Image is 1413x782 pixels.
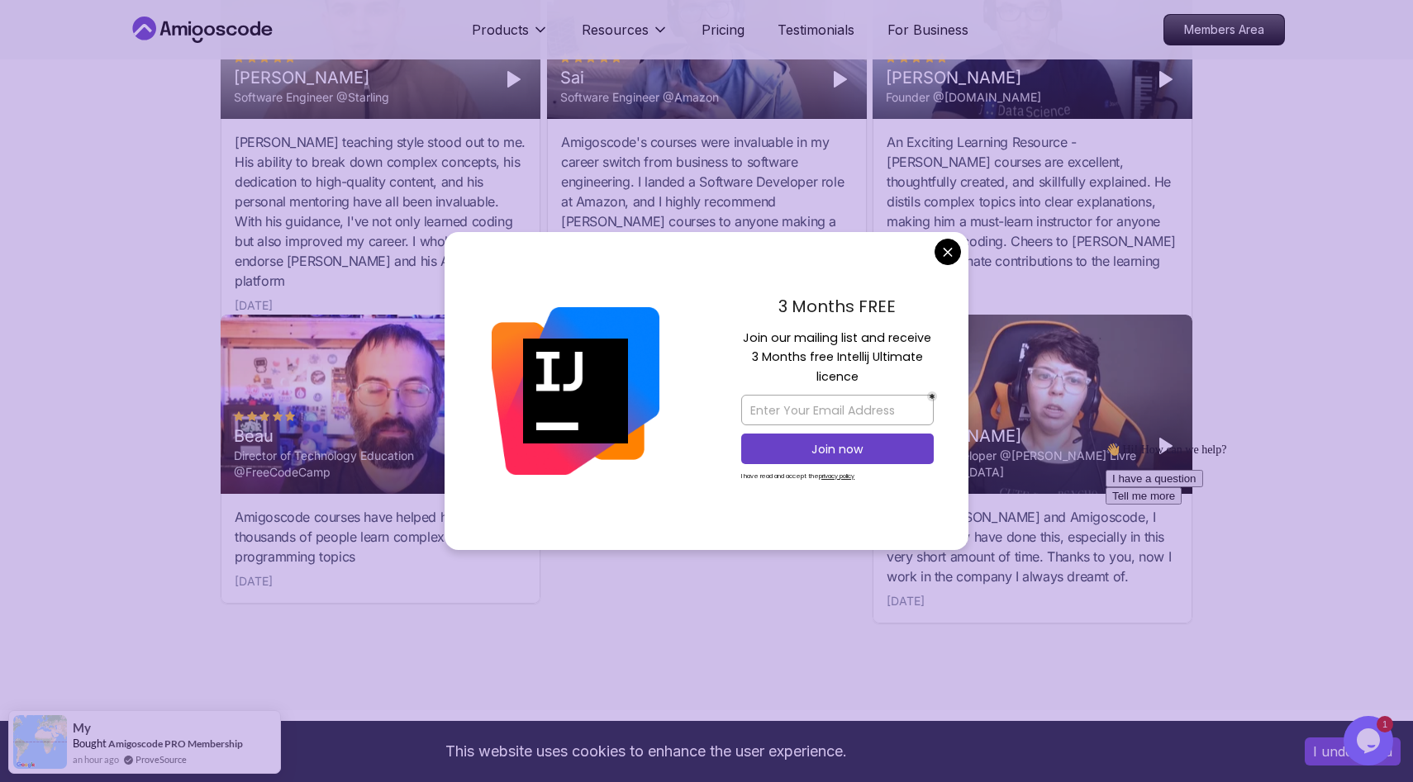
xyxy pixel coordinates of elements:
[1163,14,1285,45] a: Members Area
[12,733,1280,770] div: This website uses cookies to enhance the user experience.
[7,51,83,69] button: Tell me more
[561,132,853,251] div: Amigoscode's courses were invaluable in my career switch from business to software engineering. I...
[1153,66,1179,92] button: Play
[73,752,119,766] span: an hour ago
[1344,716,1396,765] iframe: chat widget
[887,593,925,609] div: [DATE]
[1305,737,1401,765] button: Accept cookies
[887,20,968,40] a: For Business
[235,573,273,590] div: [DATE]
[235,507,526,566] div: Amigoscode courses have helped hundreds of thousands of people learn complex programming topics
[582,20,668,53] button: Resources
[13,715,67,769] img: provesource social proof notification image
[234,424,488,448] div: Beau
[702,20,745,40] a: Pricing
[887,507,1178,586] div: Without [PERSON_NAME] and Amigoscode, I couldn't really have done this, especially in this very s...
[7,7,127,20] span: 👋 Hi! How can we help?
[73,737,107,750] span: Bought
[778,20,854,40] a: Testimonials
[1164,15,1284,45] p: Members Area
[886,448,1139,481] div: Back-end Developer @[PERSON_NAME] Livre [GEOGRAPHIC_DATA]
[108,737,243,750] a: Amigoscode PRO Membership
[7,34,104,51] button: I have a question
[560,89,719,106] div: Software Engineer @Amazon
[136,754,187,765] a: ProveSource
[501,66,527,92] button: Play
[886,424,1139,448] div: [PERSON_NAME]
[472,20,529,40] p: Products
[1099,436,1396,708] iframe: chat widget
[1153,433,1179,459] button: Play
[7,7,304,69] div: 👋 Hi! How can we help?I have a questionTell me more
[73,721,91,735] span: My
[887,132,1178,291] div: An Exciting Learning Resource - [PERSON_NAME] courses are excellent, thoughtfully created, and sk...
[235,297,273,314] div: [DATE]
[582,20,649,40] p: Resources
[472,20,549,53] button: Products
[235,132,526,291] div: [PERSON_NAME] teaching style stood out to me. His ability to break down complex concepts, his ded...
[234,66,389,89] div: [PERSON_NAME]
[234,89,389,106] div: Software Engineer @Starling
[886,66,1041,89] div: [PERSON_NAME]
[827,66,854,92] button: Play
[560,66,719,89] div: Sai
[234,448,488,481] div: Director of Technology Education @FreeCodeCamp
[886,89,1041,106] div: Founder @[DOMAIN_NAME]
